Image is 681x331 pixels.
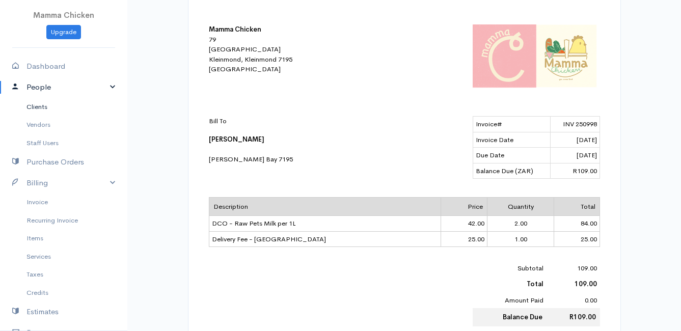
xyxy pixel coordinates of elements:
[33,10,94,20] span: Mamma Chicken
[209,116,387,126] p: Bill To
[547,308,600,326] td: R109.00
[209,216,441,232] td: DCO - Raw Pets Milk per 1L
[487,197,554,216] td: Quantity
[473,132,551,148] td: Invoice Date
[551,163,600,179] td: R109.00
[473,260,547,277] td: Subtotal
[473,308,547,326] td: Balance Due
[473,117,551,132] td: Invoice#
[209,116,387,164] div: [PERSON_NAME] Bay 7195
[441,231,487,247] td: 25.00
[551,148,600,163] td: [DATE]
[547,292,600,309] td: 0.00
[209,35,387,74] div: 79 [GEOGRAPHIC_DATA] Kleinmond, Kleinmond 7195 [GEOGRAPHIC_DATA]
[441,216,487,232] td: 42.00
[209,135,264,144] b: [PERSON_NAME]
[487,231,554,247] td: 1.00
[209,231,441,247] td: Delivery Fee - [GEOGRAPHIC_DATA]
[473,24,600,88] img: logo-42320.png
[554,216,600,232] td: 84.00
[209,25,261,34] b: Mamma Chicken
[527,280,543,288] b: Total
[487,216,554,232] td: 2.00
[551,117,600,132] td: INV 250998
[547,260,600,277] td: 109.00
[575,280,597,288] b: 109.00
[441,197,487,216] td: Price
[46,25,81,40] a: Upgrade
[554,197,600,216] td: Total
[473,148,551,163] td: Due Date
[473,292,547,309] td: Amount Paid
[554,231,600,247] td: 25.00
[473,163,551,179] td: Balance Due (ZAR)
[551,132,600,148] td: [DATE]
[209,197,441,216] td: Description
